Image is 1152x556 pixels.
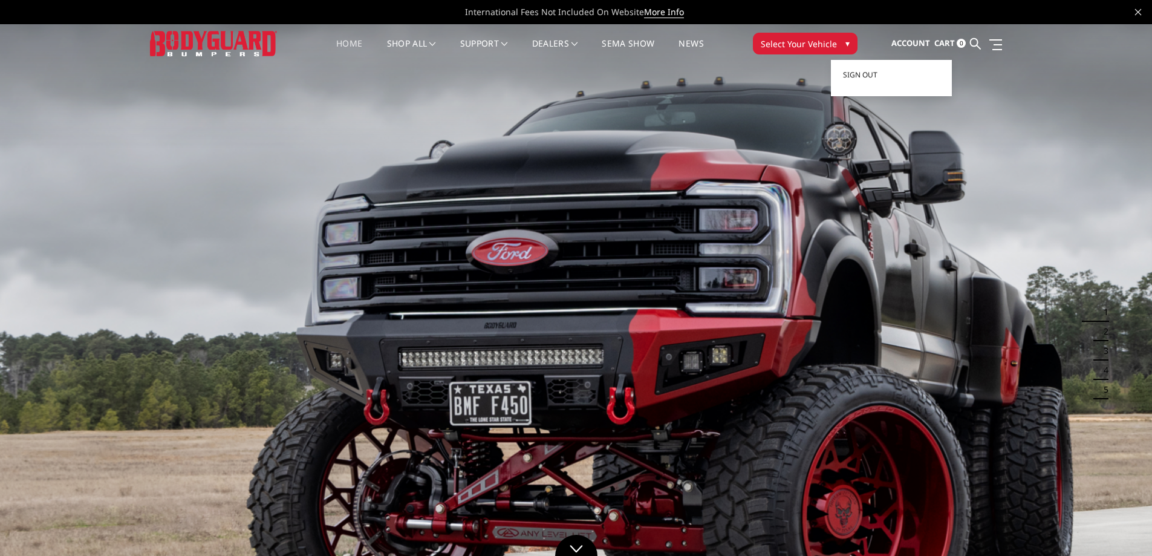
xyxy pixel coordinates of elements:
a: Home [336,39,362,63]
a: Click to Down [555,535,597,556]
a: Sign out [843,66,940,84]
a: SEMA Show [602,39,654,63]
span: Account [891,38,930,48]
span: ▾ [845,37,850,50]
button: Select Your Vehicle [753,33,857,54]
button: 1 of 5 [1096,303,1108,322]
iframe: Chat Widget [1092,498,1152,556]
a: News [679,39,703,63]
button: 4 of 5 [1096,361,1108,380]
button: 2 of 5 [1096,322,1108,341]
span: Select Your Vehicle [761,38,837,50]
a: Dealers [532,39,578,63]
span: Sign out [843,70,877,80]
button: 5 of 5 [1096,380,1108,399]
a: Account [891,27,930,60]
span: Cart [934,38,955,48]
button: 3 of 5 [1096,341,1108,361]
img: BODYGUARD BUMPERS [150,31,277,56]
a: shop all [387,39,436,63]
a: Support [460,39,508,63]
a: More Info [644,6,684,18]
span: 0 [957,39,966,48]
a: Cart 0 [934,27,966,60]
